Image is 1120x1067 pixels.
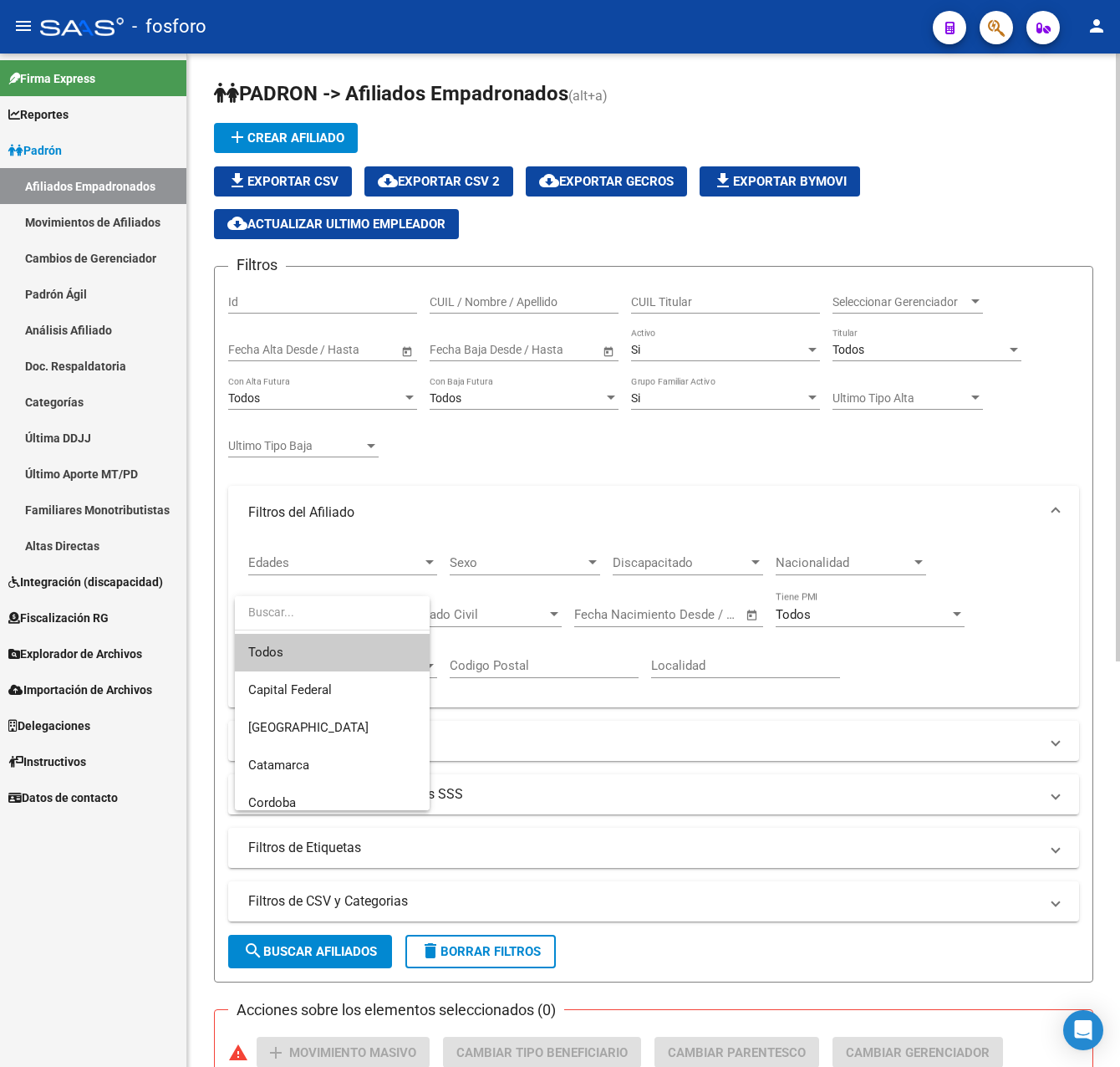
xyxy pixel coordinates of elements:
[248,634,416,671] span: Todos
[235,595,430,630] input: dropdown search
[1063,1010,1103,1050] div: Open Intercom Messenger
[248,682,332,697] span: Capital Federal
[248,720,369,735] span: [GEOGRAPHIC_DATA]
[248,795,296,810] span: Cordoba
[248,758,309,773] span: Catamarca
